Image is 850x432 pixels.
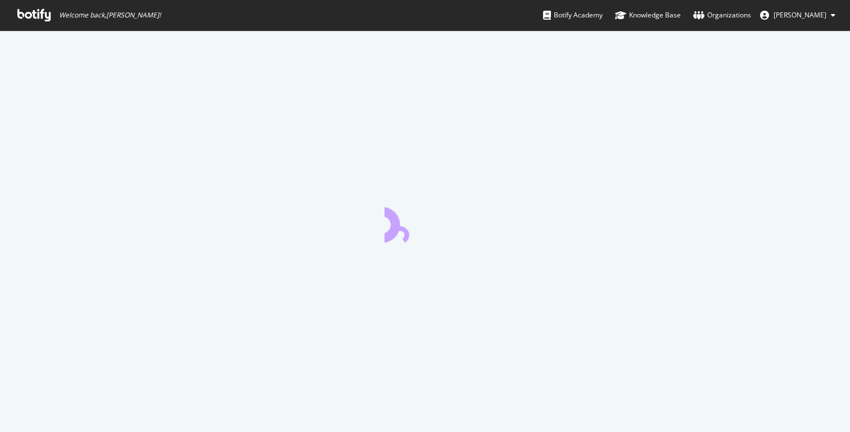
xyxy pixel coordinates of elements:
[385,202,465,242] div: animation
[693,10,751,21] div: Organizations
[751,6,844,24] button: [PERSON_NAME]
[59,11,161,20] span: Welcome back, [PERSON_NAME] !
[615,10,681,21] div: Knowledge Base
[774,10,826,20] span: Thomas Killherr
[543,10,603,21] div: Botify Academy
